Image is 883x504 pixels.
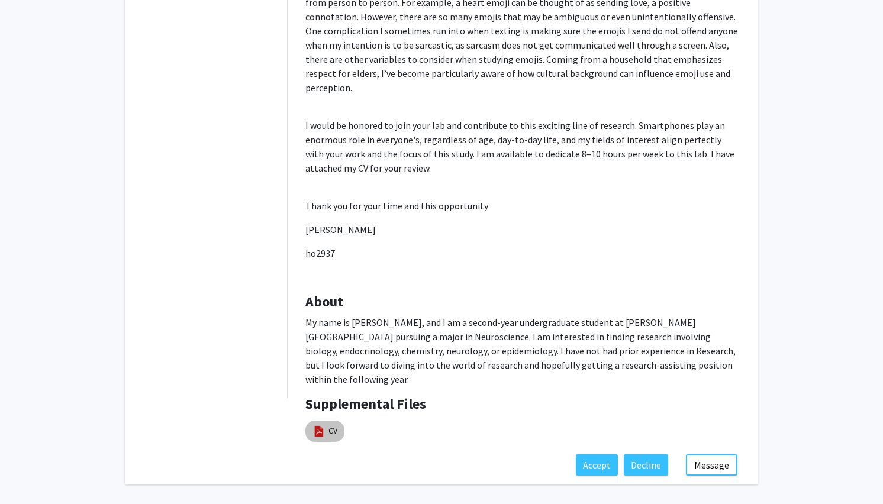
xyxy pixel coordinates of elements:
b: About [305,292,343,311]
p: Thank you for your time and this opportunity [305,199,740,213]
button: Decline [624,454,668,476]
a: CV [328,425,337,437]
p: [PERSON_NAME] [305,222,740,237]
h4: Supplemental Files [305,396,740,413]
p: My name is [PERSON_NAME], and I am a second-year undergraduate student at [PERSON_NAME][GEOGRAPHI... [305,315,740,386]
img: pdf_icon.png [312,425,326,438]
button: Accept [576,454,618,476]
p: ho2937 [305,246,740,260]
p: I would be honored to join your lab and contribute to this exciting line of research. Smartphones... [305,118,740,175]
iframe: Chat [9,451,50,495]
button: Message [686,454,737,476]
